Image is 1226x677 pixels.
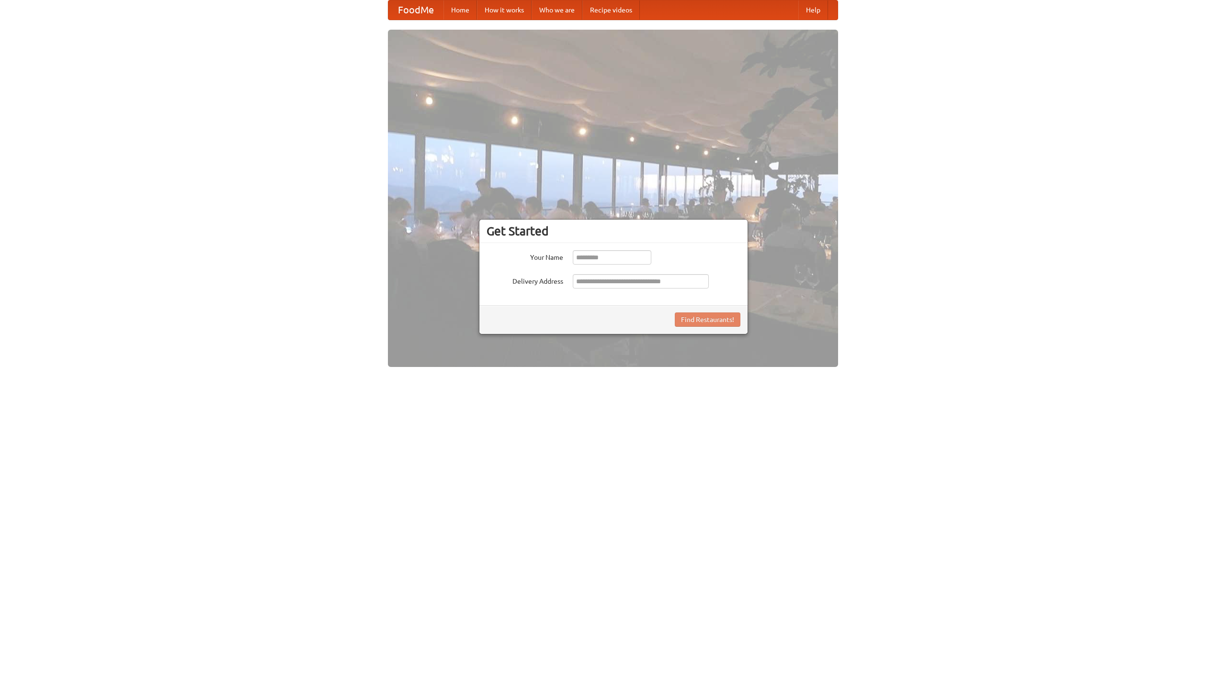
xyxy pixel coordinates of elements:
a: Help [798,0,828,20]
h3: Get Started [487,224,740,238]
label: Delivery Address [487,274,563,286]
a: FoodMe [388,0,443,20]
label: Your Name [487,250,563,262]
button: Find Restaurants! [675,312,740,327]
a: How it works [477,0,532,20]
a: Recipe videos [582,0,640,20]
a: Who we are [532,0,582,20]
a: Home [443,0,477,20]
